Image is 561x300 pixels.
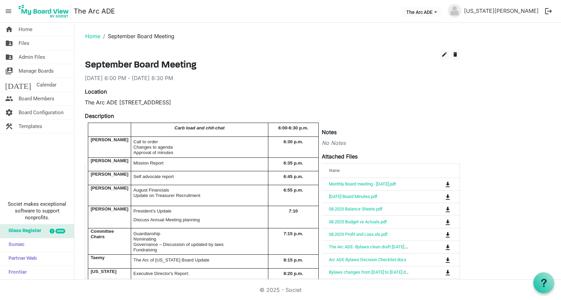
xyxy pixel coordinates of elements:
span: delete [452,51,458,57]
span: [PERSON_NAME] [91,137,128,142]
a: The Arc ADE [74,4,115,18]
span: Societ makes exceptional software to support nonprofits. [3,201,71,221]
span: Frontier [5,266,27,279]
td: The Arc ADE- Bylaws clean draft Sep 2025.docx is template cell column header Name [322,241,417,253]
td: Arc ADE Bylaws Decision Checklist.docx is template cell column header Name [322,253,417,266]
label: Notes [322,128,337,136]
button: Download [443,204,453,214]
span: Carb load and chit-chat [174,125,224,130]
a: [DATE] Board Minutes.pdf [329,194,377,199]
td: is Command column column header [417,215,460,228]
span: Partner Web [5,252,37,266]
span: Calendar [36,78,56,92]
a: 08.2025 Profit and Loss.xls.pdf [329,232,388,237]
a: 08.2025 Balance Sheets.pdf [329,206,383,211]
span: folder_shared [5,50,13,64]
button: Download [443,217,453,226]
td: is Command column column header [417,203,460,215]
td: 08.2025 Budget vs Actuals.pdf is template cell column header Name [322,215,417,228]
td: is Command column column header [417,190,460,203]
td: is Command column column header [417,228,460,241]
td: Bylaws changes from 2022 to 2025.docx is template cell column header Name [322,266,417,278]
td: is Command column column header [417,253,460,266]
button: Download [443,230,453,239]
td: Monthly Board meeting - September 17, 2025.pdf is template cell column header Name [322,178,417,190]
td: is Command column column header [417,178,460,190]
td: is Command column column header [417,241,460,253]
a: Bylaws changes from [DATE] to [DATE].docx [329,270,412,275]
a: Home [85,33,100,40]
img: no-profile-picture.svg [448,4,461,18]
div: No Notes [85,139,460,147]
span: Board Configuration [19,106,64,119]
h3: September Board Meeting [85,60,460,71]
span: 6:30 p.m. [284,139,303,144]
span: Templates [19,120,42,133]
span: Name [329,168,340,173]
span: Sumac [5,238,24,252]
span: edit [441,51,447,57]
span: construction [5,120,13,133]
span: Call to order [133,139,158,144]
span: Approval of minutes [133,150,173,155]
div: [DATE] 6:00 PM - [DATE] 8:30 PM [85,74,460,82]
span: people [5,92,13,105]
td: 08.2025 Balance Sheets.pdf is template cell column header Name [322,203,417,215]
span: switch_account [5,64,13,78]
a: 08.2025 Budget vs Actuals.pdf [329,219,387,224]
span: Files [19,36,29,50]
span: 6:00-6:30 p.m. [278,125,308,130]
img: My Board View Logo [17,3,71,20]
span: Board Members [19,92,54,105]
td: is Command column column header [417,266,460,278]
span: [PERSON_NAME] [91,158,128,163]
span: 6:35 p.m. [284,160,303,166]
a: Monthly Board meeting - [DATE].pdf [329,181,396,186]
span: settings [5,106,13,119]
td: 08.20.2025 Board Minutes.pdf is template cell column header Name [322,190,417,203]
a: Arc ADE Bylaws Decision Checklist.docx [329,257,406,262]
a: [US_STATE][PERSON_NAME] [461,4,541,18]
button: Download [443,268,453,277]
button: delete [450,50,460,60]
a: My Board View Logo [17,3,74,20]
span: Admin Files [19,50,45,64]
span: Home [19,23,32,36]
button: Download [443,242,453,252]
span: menu [2,5,15,18]
button: The Arc ADE dropdownbutton [402,7,441,17]
label: Description [85,112,114,120]
label: Attached Files [322,152,358,160]
span: Changes to agenda [133,145,173,150]
span: [DATE] [5,78,31,92]
button: Download [443,192,453,201]
label: Location [85,87,107,96]
div: The Arc ADE [STREET_ADDRESS] [85,98,460,106]
td: 08.2025 Profit and Loss.xls.pdf is template cell column header Name [322,228,417,241]
span: Mission Report [133,160,164,166]
button: Download [443,179,453,189]
span: Glass Register [5,224,41,238]
a: © 2025 - Societ [260,286,301,293]
span: folder_shared [5,36,13,50]
div: new [55,229,65,233]
span: Manage Boards [19,64,54,78]
button: logout [541,4,556,18]
button: Download [443,255,453,264]
li: September Board Meeting [100,32,174,40]
a: The Arc ADE- Bylaws clean draft [DATE].docx [329,244,414,249]
span: home [5,23,13,36]
button: edit [440,50,449,60]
